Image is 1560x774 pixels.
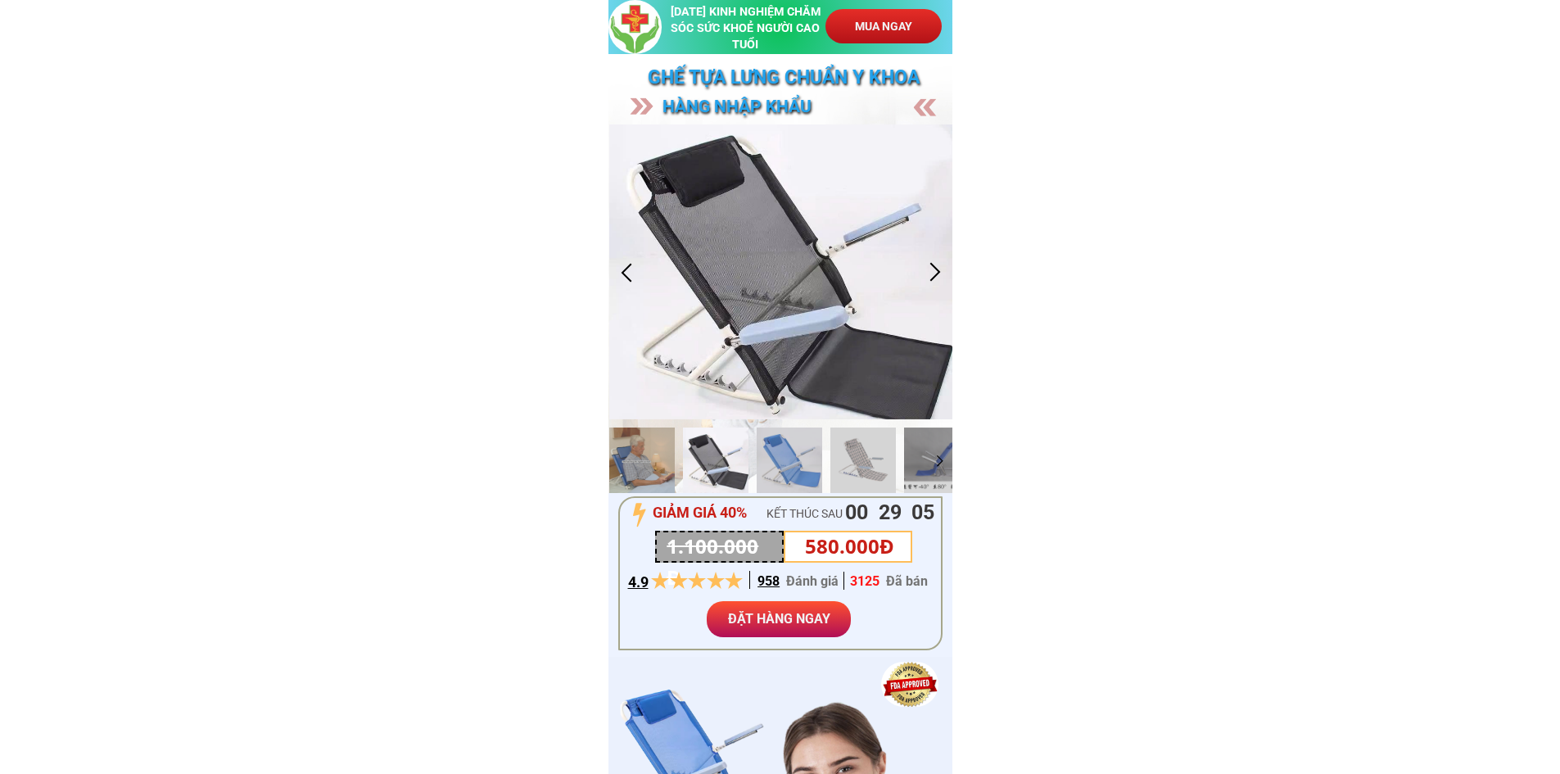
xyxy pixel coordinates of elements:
h3: 1.100.000Đ [667,531,772,594]
h3: KẾT THÚC SAU [766,505,876,523]
span: 958 [757,573,780,589]
span: 3125 [850,573,879,589]
h3: hàng nhập khẩu [GEOGRAPHIC_DATA] [662,93,920,148]
h3: [DATE] KINH NGHIỆM CHĂM SÓC SỨC KHOẺ NGƯỜI CAO TUỔI [667,4,824,53]
h3: Ghế tựa lưng CHUẨN Y KHOA [648,63,943,93]
span: Đã bán [886,573,928,589]
p: MUA NGAY [825,9,942,43]
h3: 580.000Đ [805,531,895,562]
h3: GIẢM GIÁ 40% [653,501,766,525]
p: ĐẶT HÀNG NGAY [707,601,851,637]
h3: 4.9 [628,571,652,595]
span: Đánh giá [786,573,839,589]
